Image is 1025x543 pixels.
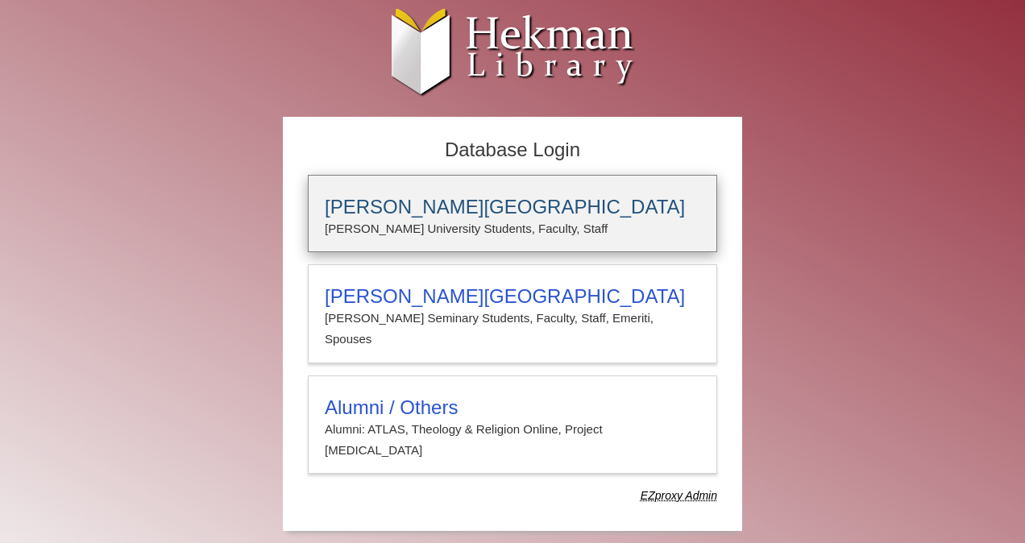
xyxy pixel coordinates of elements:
[308,175,717,252] a: [PERSON_NAME][GEOGRAPHIC_DATA][PERSON_NAME] University Students, Faculty, Staff
[325,218,700,239] p: [PERSON_NAME] University Students, Faculty, Staff
[300,134,725,167] h2: Database Login
[325,285,700,308] h3: [PERSON_NAME][GEOGRAPHIC_DATA]
[641,489,717,502] dfn: Use Alumni login
[325,396,700,462] summary: Alumni / OthersAlumni: ATLAS, Theology & Religion Online, Project [MEDICAL_DATA]
[325,196,700,218] h3: [PERSON_NAME][GEOGRAPHIC_DATA]
[325,308,700,350] p: [PERSON_NAME] Seminary Students, Faculty, Staff, Emeriti, Spouses
[325,419,700,462] p: Alumni: ATLAS, Theology & Religion Online, Project [MEDICAL_DATA]
[308,264,717,363] a: [PERSON_NAME][GEOGRAPHIC_DATA][PERSON_NAME] Seminary Students, Faculty, Staff, Emeriti, Spouses
[325,396,700,419] h3: Alumni / Others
